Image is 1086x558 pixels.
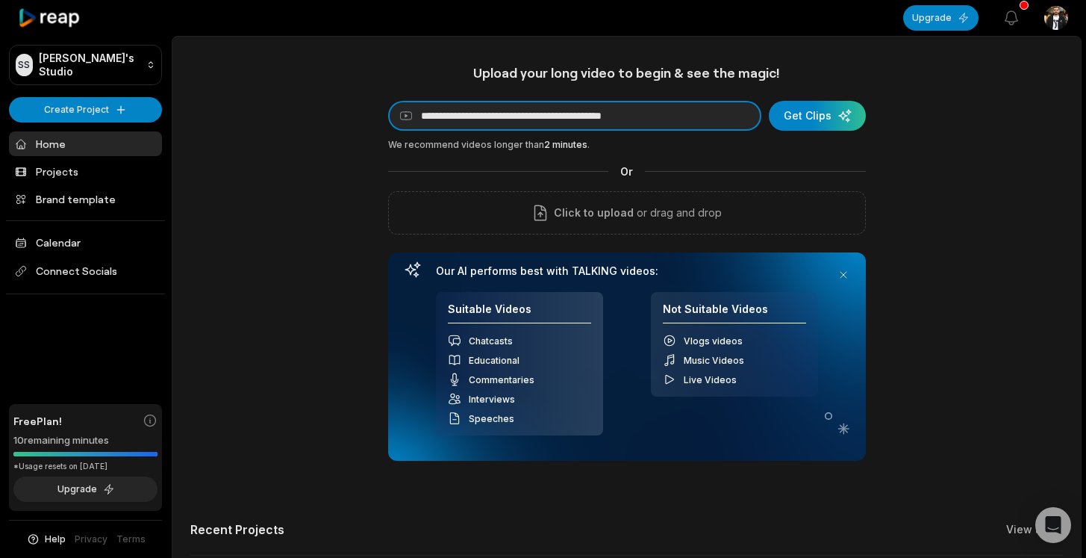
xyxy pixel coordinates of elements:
[608,164,645,179] span: Or
[469,394,515,405] span: Interviews
[9,97,162,123] button: Create Project
[116,533,146,546] a: Terms
[16,54,33,76] div: SS
[554,204,634,222] span: Click to upload
[75,533,107,546] a: Privacy
[1035,507,1071,543] div: Open Intercom Messenger
[13,413,62,429] span: Free Plan!
[388,138,866,152] div: We recommend videos longer than .
[684,335,743,347] span: Vlogs videos
[469,355,519,366] span: Educational
[448,303,591,324] h4: Suitable Videos
[39,52,140,78] p: [PERSON_NAME]'s Studio
[663,303,806,324] h4: Not Suitable Videos
[634,204,722,222] p: or drag and drop
[9,230,162,255] a: Calendar
[9,131,162,156] a: Home
[190,522,284,537] h2: Recent Projects
[469,335,513,347] span: Chatcasts
[45,533,66,546] span: Help
[469,374,534,385] span: Commentaries
[13,433,157,448] div: 10 remaining minutes
[9,258,162,285] span: Connect Socials
[684,355,744,366] span: Music Videos
[769,101,866,131] button: Get Clips
[544,139,587,150] span: 2 minutes
[26,533,66,546] button: Help
[9,159,162,184] a: Projects
[1006,522,1048,537] a: View all
[469,413,514,424] span: Speeches
[388,64,866,81] h1: Upload your long video to begin & see the magic!
[13,477,157,502] button: Upgrade
[13,461,157,472] div: *Usage resets on [DATE]
[436,264,818,278] h3: Our AI performs best with TALKING videos:
[9,187,162,211] a: Brand template
[903,5,979,31] button: Upgrade
[684,374,737,385] span: Live Videos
